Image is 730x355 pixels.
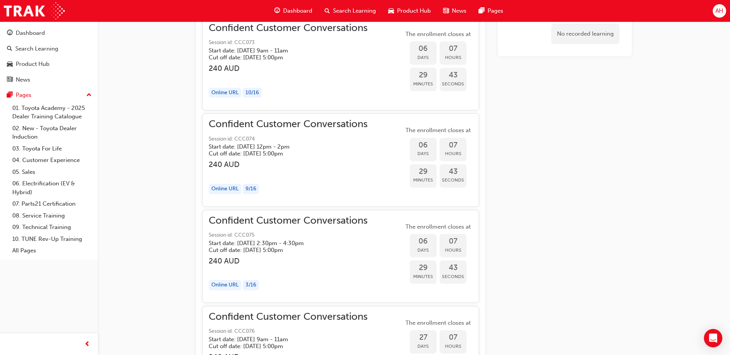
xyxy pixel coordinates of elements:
span: 06 [410,237,437,246]
span: Session id: CCC074 [209,135,367,144]
div: 9 / 16 [243,184,259,194]
span: Confident Customer Conversations [209,312,367,321]
a: pages-iconPages [473,3,509,19]
div: Online URL [209,184,241,194]
span: Hours [440,53,466,62]
a: guage-iconDashboard [268,3,318,19]
span: Hours [440,149,466,158]
span: news-icon [7,77,13,83]
span: pages-icon [7,92,13,99]
span: Confident Customer Conversations [209,216,367,225]
span: Minutes [410,176,437,185]
a: 05. Sales [9,166,95,178]
h5: Cut off date: [DATE] 5:00pm [209,343,355,350]
span: car-icon [388,6,394,16]
span: Seconds [440,176,466,185]
h5: Start date: [DATE] 12pm - 2pm [209,143,355,150]
span: Confident Customer Conversations [209,120,367,129]
span: search-icon [7,46,12,52]
span: Hours [440,342,466,351]
span: news-icon [443,6,449,16]
h5: Start date: [DATE] 9am - 11am [209,336,355,343]
span: The enrollment closes at [404,222,473,231]
span: pages-icon [479,6,484,16]
a: 09. Technical Training [9,221,95,233]
span: AH [715,7,723,15]
span: 29 [410,167,437,176]
span: Session id: CCC073 [209,38,367,47]
div: Pages [16,91,31,100]
div: Online URL [209,280,241,290]
span: 07 [440,237,466,246]
span: 07 [440,141,466,150]
span: up-icon [86,90,92,100]
span: search-icon [325,6,330,16]
h5: Cut off date: [DATE] 5:00pm [209,150,355,157]
a: Product Hub [3,57,95,71]
button: DashboardSearch LearningProduct HubNews [3,25,95,88]
img: Trak [4,2,65,20]
a: 06. Electrification (EV & Hybrid) [9,178,95,198]
span: Days [410,246,437,255]
h5: Cut off date: [DATE] 5:00pm [209,247,355,254]
span: Confident Customer Conversations [209,24,367,33]
h3: 240 AUD [209,64,367,73]
span: 07 [440,44,466,53]
a: 01. Toyota Academy - 2025 Dealer Training Catalogue [9,102,95,123]
a: 02. New - Toyota Dealer Induction [9,123,95,143]
button: AH [713,4,726,18]
a: car-iconProduct Hub [382,3,437,19]
div: Search Learning [15,44,58,53]
h3: 240 AUD [209,257,367,265]
span: 29 [410,71,437,80]
h5: Start date: [DATE] 9am - 11am [209,47,355,54]
span: prev-icon [84,340,90,349]
span: car-icon [7,61,13,68]
span: Seconds [440,272,466,281]
span: Seconds [440,80,466,88]
a: 08. Service Training [9,210,95,222]
span: Search Learning [333,7,376,15]
button: Confident Customer ConversationsSession id: CCC074Start date: [DATE] 12pm - 2pm Cut off date: [DA... [209,120,473,200]
a: 10. TUNE Rev-Up Training [9,233,95,245]
div: No recorded learning [551,24,620,44]
div: 10 / 16 [243,88,262,98]
a: All Pages [9,245,95,257]
span: Pages [488,7,503,15]
div: Product Hub [16,60,49,69]
span: Minutes [410,80,437,88]
span: 07 [440,333,466,342]
span: 43 [440,71,466,80]
span: 43 [440,167,466,176]
a: news-iconNews [437,3,473,19]
div: Online URL [209,88,241,98]
a: Dashboard [3,26,95,40]
span: 27 [410,333,437,342]
a: search-iconSearch Learning [318,3,382,19]
a: News [3,73,95,87]
div: News [16,75,30,84]
h5: Start date: [DATE] 2:30pm - 4:30pm [209,240,355,247]
span: Days [410,149,437,158]
span: Days [410,342,437,351]
span: 06 [410,141,437,150]
span: The enrollment closes at [404,30,473,39]
button: Confident Customer ConversationsSession id: CCC073Start date: [DATE] 9am - 11am Cut off date: [DA... [209,24,473,104]
span: The enrollment closes at [404,126,473,135]
h5: Cut off date: [DATE] 5:00pm [209,54,355,61]
span: Session id: CCC076 [209,327,367,336]
a: 03. Toyota For Life [9,143,95,155]
span: guage-icon [274,6,280,16]
a: 04. Customer Experience [9,154,95,166]
h3: 240 AUD [209,160,367,169]
span: The enrollment closes at [404,319,473,327]
span: 29 [410,263,437,272]
span: guage-icon [7,30,13,37]
span: Dashboard [283,7,312,15]
a: Search Learning [3,42,95,56]
a: 07. Parts21 Certification [9,198,95,210]
span: Days [410,53,437,62]
div: 3 / 16 [243,280,259,290]
div: Open Intercom Messenger [704,329,722,347]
